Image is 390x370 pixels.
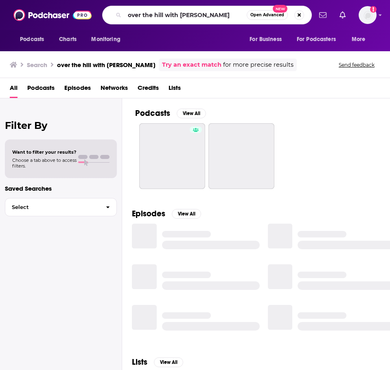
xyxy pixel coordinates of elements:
[54,32,81,47] a: Charts
[132,357,147,367] h2: Lists
[91,34,120,45] span: Monitoring
[359,6,377,24] span: Logged in as GregKubie
[250,13,284,17] span: Open Advanced
[162,60,221,70] a: Try an exact match
[27,81,55,98] a: Podcasts
[359,6,377,24] button: Show profile menu
[12,149,77,155] span: Want to filter your results?
[27,61,47,69] h3: Search
[5,205,99,210] span: Select
[20,34,44,45] span: Podcasts
[177,109,206,118] button: View All
[336,8,349,22] a: Show notifications dropdown
[154,357,183,367] button: View All
[244,32,292,47] button: open menu
[135,108,206,118] a: PodcastsView All
[14,32,55,47] button: open menu
[12,157,77,169] span: Choose a tab above to access filters.
[172,209,201,219] button: View All
[59,34,77,45] span: Charts
[132,209,201,219] a: EpisodesView All
[125,9,247,22] input: Search podcasts, credits, & more...
[101,81,128,98] a: Networks
[352,34,366,45] span: More
[247,10,288,20] button: Open AdvancedNew
[138,81,159,98] a: Credits
[57,61,156,69] h3: over the hill with [PERSON_NAME]
[346,32,376,47] button: open menu
[10,81,18,98] a: All
[85,32,131,47] button: open menu
[132,357,183,367] a: ListsView All
[273,5,287,13] span: New
[5,185,117,192] p: Saved Searches
[316,8,330,22] a: Show notifications dropdown
[336,61,377,68] button: Send feedback
[223,60,294,70] span: for more precise results
[132,209,165,219] h2: Episodes
[13,7,92,23] img: Podchaser - Follow, Share and Rate Podcasts
[250,34,282,45] span: For Business
[102,6,312,24] div: Search podcasts, credits, & more...
[135,108,170,118] h2: Podcasts
[370,6,377,13] svg: Add a profile image
[297,34,336,45] span: For Podcasters
[5,120,117,131] h2: Filter By
[169,81,181,98] a: Lists
[64,81,91,98] a: Episodes
[359,6,377,24] img: User Profile
[5,198,117,216] button: Select
[291,32,348,47] button: open menu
